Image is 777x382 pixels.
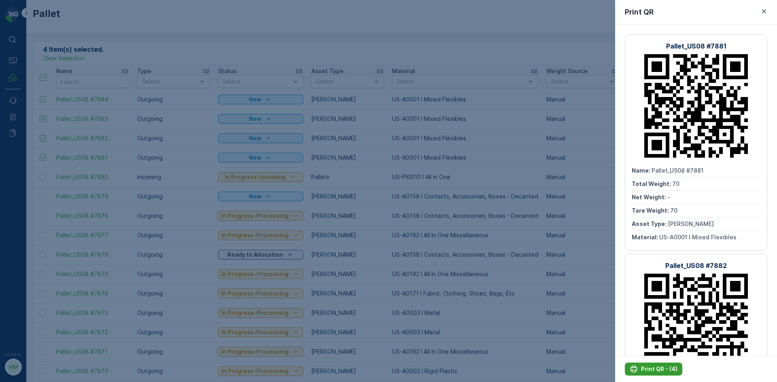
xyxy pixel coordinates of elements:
span: Asset Type : [7,186,43,193]
span: Pallet_US08 #7878 [27,133,80,139]
p: Print QR - (4) [641,365,677,373]
span: Pallet_US08 #7879 [27,352,80,359]
span: [PERSON_NAME] [43,186,89,193]
span: Net Weight : [632,194,667,200]
span: US-A0158 I Contacts, Accessories, Boxes - Decanted [34,199,184,206]
p: Pallet_US08 #7878 [357,7,418,17]
button: Print QR - (4) [625,363,682,376]
p: Print QR [625,6,654,18]
p: Pallet_US08 #7879 [357,226,418,236]
span: Total Weight : [632,180,672,187]
span: Tare Weight : [7,173,45,179]
span: 70 [45,173,53,179]
span: 70 [47,146,55,153]
span: Pallet_US08 #7881 [652,167,703,174]
span: Material : [632,234,659,241]
span: Name : [7,352,27,359]
span: Name : [7,133,27,139]
span: Total Weight : [7,365,47,372]
span: [PERSON_NAME] [668,220,714,227]
span: 70 [47,365,55,372]
span: - [42,159,45,166]
span: Material : [7,199,34,206]
span: US-A0001 I Mixed Flexibles [659,234,737,241]
span: 70 [670,207,677,214]
span: 70 [672,180,679,187]
p: Pallet_US08 #7881 [666,41,726,51]
span: Tare Weight : [632,207,670,214]
span: Name : [632,167,652,174]
span: Net Weight : [7,159,42,166]
span: Total Weight : [7,146,47,153]
p: Pallet_US08 #7882 [665,261,727,270]
span: Asset Type : [632,220,668,227]
span: - [667,194,670,200]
